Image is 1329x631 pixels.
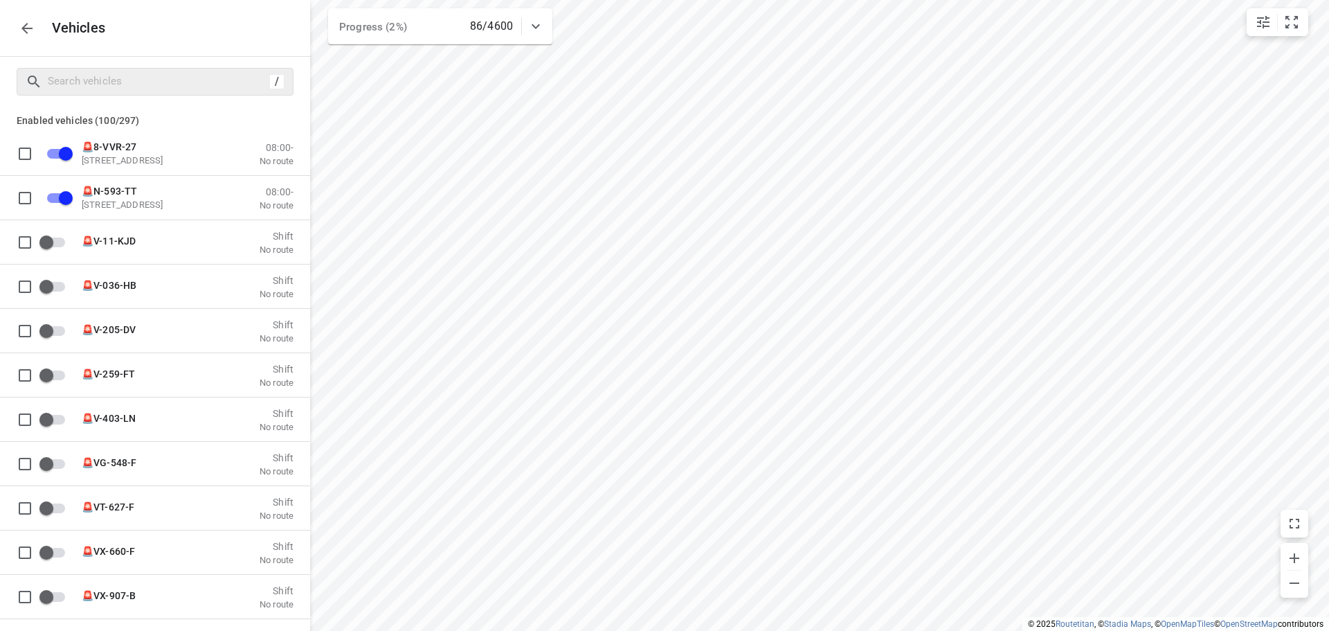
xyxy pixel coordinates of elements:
p: 86/4600 [470,18,513,35]
a: Routetitan [1056,619,1094,629]
span: 🚨8-VVR-27 [82,141,136,152]
span: Enable [39,317,73,344]
p: Shift [260,319,293,330]
p: Shift [260,496,293,507]
span: Enable [39,406,73,432]
input: Search vehicles [48,71,269,92]
span: 🚨V-205-DV [82,323,136,335]
span: Enable [39,539,73,565]
span: 🚨VX-907-B [82,589,136,601]
a: OpenStreetMap [1220,619,1278,629]
p: Shift [260,540,293,551]
p: Shift [260,274,293,285]
p: 08:00- [260,141,293,152]
span: Enable [39,273,73,299]
p: No route [260,244,293,255]
span: Enable [39,583,73,610]
span: 🚨VX-660-F [82,545,135,556]
a: Stadia Maps [1104,619,1151,629]
p: No route [260,332,293,344]
p: No route [260,598,293,610]
p: No route [260,554,293,565]
span: Enable [39,495,73,521]
div: small contained button group [1247,8,1308,36]
p: [STREET_ADDRESS] [82,199,220,210]
p: Shift [260,585,293,596]
p: Vehicles [41,20,106,36]
span: Disable [39,184,73,211]
li: © 2025 , © , © © contributors [1028,619,1323,629]
span: 🚨VG-548-F [82,456,136,468]
p: No route [260,510,293,521]
span: Progress (2%) [339,21,407,33]
span: 🚨N-593-TT [82,185,137,196]
span: 🚨V-11-KJD [82,235,136,246]
div: Progress (2%)86/4600 [328,8,552,44]
span: Disable [39,140,73,166]
p: Shift [260,230,293,241]
span: 🚨V-036-HB [82,279,136,290]
span: 🚨V-259-FT [82,368,135,379]
span: Enable [39,450,73,477]
p: Shift [260,452,293,463]
p: No route [260,465,293,477]
p: [STREET_ADDRESS] [82,154,220,166]
span: Enable [39,362,73,388]
p: No route [260,199,293,211]
a: OpenMapTiles [1161,619,1214,629]
p: No route [260,155,293,166]
p: No route [260,288,293,299]
span: 🚨VT-627-F [82,501,134,512]
span: Enable [39,229,73,255]
button: Fit zoom [1278,8,1305,36]
p: Shift [260,363,293,374]
span: 🚨V-403-LN [82,412,136,423]
div: / [269,74,284,89]
p: No route [260,421,293,432]
p: Shift [260,407,293,418]
p: No route [260,377,293,388]
button: Map settings [1249,8,1277,36]
p: 08:00- [260,186,293,197]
